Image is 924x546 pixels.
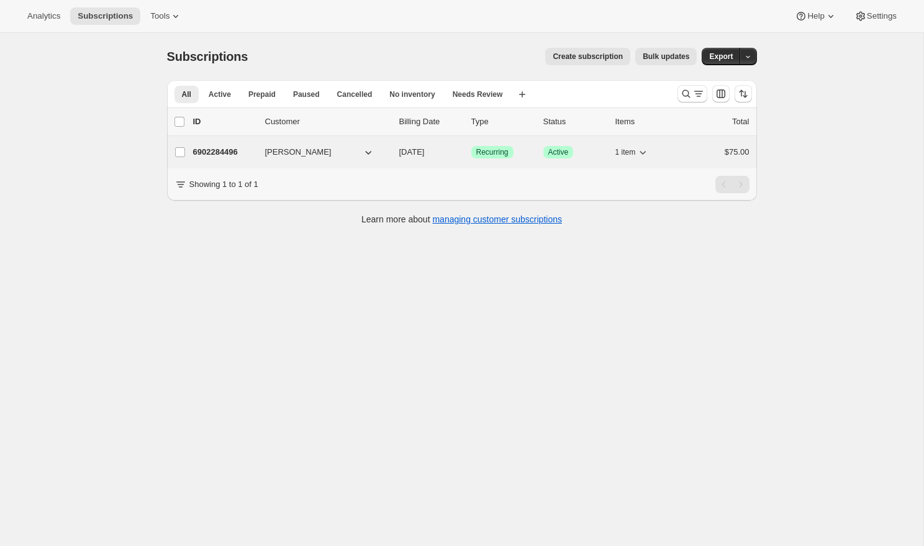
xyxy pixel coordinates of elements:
[293,89,320,99] span: Paused
[27,11,60,21] span: Analytics
[615,143,650,161] button: 1 item
[453,89,503,99] span: Needs Review
[512,86,532,103] button: Create new view
[787,7,844,25] button: Help
[715,176,750,193] nav: Pagination
[807,11,824,21] span: Help
[867,11,897,21] span: Settings
[702,48,740,65] button: Export
[265,146,332,158] span: [PERSON_NAME]
[193,146,255,158] p: 6902284496
[432,214,562,224] a: managing customer subscriptions
[248,89,276,99] span: Prepaid
[732,116,749,128] p: Total
[193,116,255,128] p: ID
[361,213,562,225] p: Learn more about
[399,147,425,157] span: [DATE]
[545,48,630,65] button: Create subscription
[265,116,389,128] p: Customer
[70,7,140,25] button: Subscriptions
[712,85,730,102] button: Customize table column order and visibility
[189,178,258,191] p: Showing 1 to 1 of 1
[471,116,533,128] div: Type
[643,52,689,61] span: Bulk updates
[615,147,636,157] span: 1 item
[543,116,605,128] p: Status
[615,116,677,128] div: Items
[677,85,707,102] button: Search and filter results
[337,89,373,99] span: Cancelled
[847,7,904,25] button: Settings
[20,7,68,25] button: Analytics
[143,7,189,25] button: Tools
[78,11,133,21] span: Subscriptions
[389,89,435,99] span: No inventory
[635,48,697,65] button: Bulk updates
[476,147,509,157] span: Recurring
[167,50,248,63] span: Subscriptions
[548,147,569,157] span: Active
[209,89,231,99] span: Active
[193,143,750,161] div: 6902284496[PERSON_NAME][DATE]SuccessRecurringSuccessActive1 item$75.00
[258,142,382,162] button: [PERSON_NAME]
[182,89,191,99] span: All
[399,116,461,128] p: Billing Date
[193,116,750,128] div: IDCustomerBilling DateTypeStatusItemsTotal
[709,52,733,61] span: Export
[150,11,170,21] span: Tools
[553,52,623,61] span: Create subscription
[735,85,752,102] button: Sort the results
[725,147,750,157] span: $75.00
